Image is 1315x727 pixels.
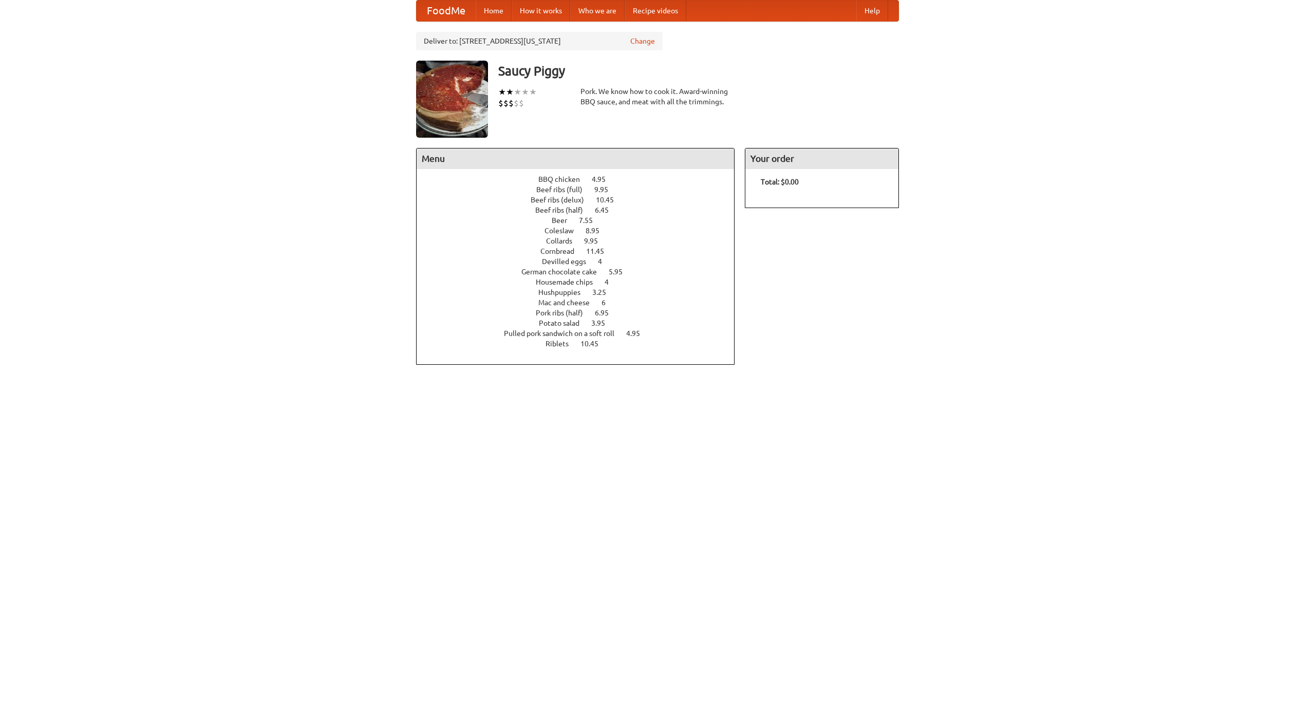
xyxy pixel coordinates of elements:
a: Beer 7.55 [552,216,612,225]
a: Potato salad 3.95 [539,319,624,327]
span: Hushpuppies [538,288,591,296]
span: BBQ chicken [538,175,590,183]
span: 5.95 [609,268,633,276]
li: ★ [529,86,537,98]
span: German chocolate cake [521,268,607,276]
span: Housemade chips [536,278,603,286]
span: 6.95 [595,309,619,317]
img: angular.jpg [416,61,488,138]
b: Total: $0.00 [761,178,799,186]
li: $ [514,98,519,109]
a: Who we are [570,1,625,21]
span: 7.55 [579,216,603,225]
li: ★ [506,86,514,98]
a: Collards 9.95 [546,237,617,245]
span: 11.45 [586,247,614,255]
span: 4 [598,257,612,266]
h4: Menu [417,148,734,169]
li: $ [509,98,514,109]
span: Potato salad [539,319,590,327]
a: Home [476,1,512,21]
span: 6.45 [595,206,619,214]
span: Riblets [546,340,579,348]
span: 3.25 [592,288,616,296]
span: Coleslaw [544,227,584,235]
a: Beef ribs (half) 6.45 [535,206,628,214]
span: Beef ribs (full) [536,185,593,194]
span: 10.45 [596,196,624,204]
a: Help [856,1,888,21]
span: 8.95 [586,227,610,235]
span: 9.95 [594,185,618,194]
h4: Your order [745,148,898,169]
a: Hushpuppies 3.25 [538,288,625,296]
a: Coleslaw 8.95 [544,227,618,235]
span: Beef ribs (delux) [531,196,594,204]
a: German chocolate cake 5.95 [521,268,642,276]
span: Pulled pork sandwich on a soft roll [504,329,625,338]
a: Housemade chips 4 [536,278,628,286]
span: 6 [602,299,616,307]
span: Devilled eggs [542,257,596,266]
a: Beef ribs (full) 9.95 [536,185,627,194]
a: Riblets 10.45 [546,340,617,348]
li: $ [519,98,524,109]
a: FoodMe [417,1,476,21]
li: $ [503,98,509,109]
div: Pork. We know how to cook it. Award-winning BBQ sauce, and meat with all the trimmings. [580,86,735,107]
span: Beer [552,216,577,225]
li: $ [498,98,503,109]
span: Beef ribs (half) [535,206,593,214]
li: ★ [514,86,521,98]
a: Mac and cheese 6 [538,299,625,307]
span: 4.95 [592,175,616,183]
span: Mac and cheese [538,299,600,307]
li: ★ [498,86,506,98]
span: 3.95 [591,319,615,327]
a: Pulled pork sandwich on a soft roll 4.95 [504,329,659,338]
a: Cornbread 11.45 [540,247,623,255]
a: Beef ribs (delux) 10.45 [531,196,633,204]
h3: Saucy Piggy [498,61,899,81]
span: Cornbread [540,247,585,255]
span: Pork ribs (half) [536,309,593,317]
a: Change [630,36,655,46]
li: ★ [521,86,529,98]
a: BBQ chicken 4.95 [538,175,625,183]
span: 10.45 [580,340,609,348]
span: Collards [546,237,583,245]
span: 4.95 [626,329,650,338]
a: How it works [512,1,570,21]
a: Recipe videos [625,1,686,21]
a: Pork ribs (half) 6.95 [536,309,628,317]
span: 9.95 [584,237,608,245]
div: Deliver to: [STREET_ADDRESS][US_STATE] [416,32,663,50]
span: 4 [605,278,619,286]
a: Devilled eggs 4 [542,257,621,266]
